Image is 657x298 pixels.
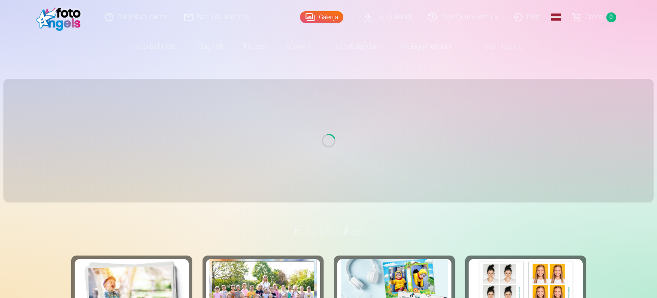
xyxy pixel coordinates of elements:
[36,3,85,31] img: /fa1
[187,34,233,58] a: Magnēti
[322,34,389,58] a: Foto kalendāri
[461,34,535,58] a: Visi produkti
[78,223,579,238] h3: Foto izdrukas
[389,34,461,58] a: Atslēgu piekariņi
[122,34,187,58] a: Foto izdrukas
[585,12,603,22] span: Grozs
[606,12,616,22] span: 0
[233,34,276,58] a: Krūzes
[276,34,322,58] a: Suvenīri
[300,11,343,23] a: Galerija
